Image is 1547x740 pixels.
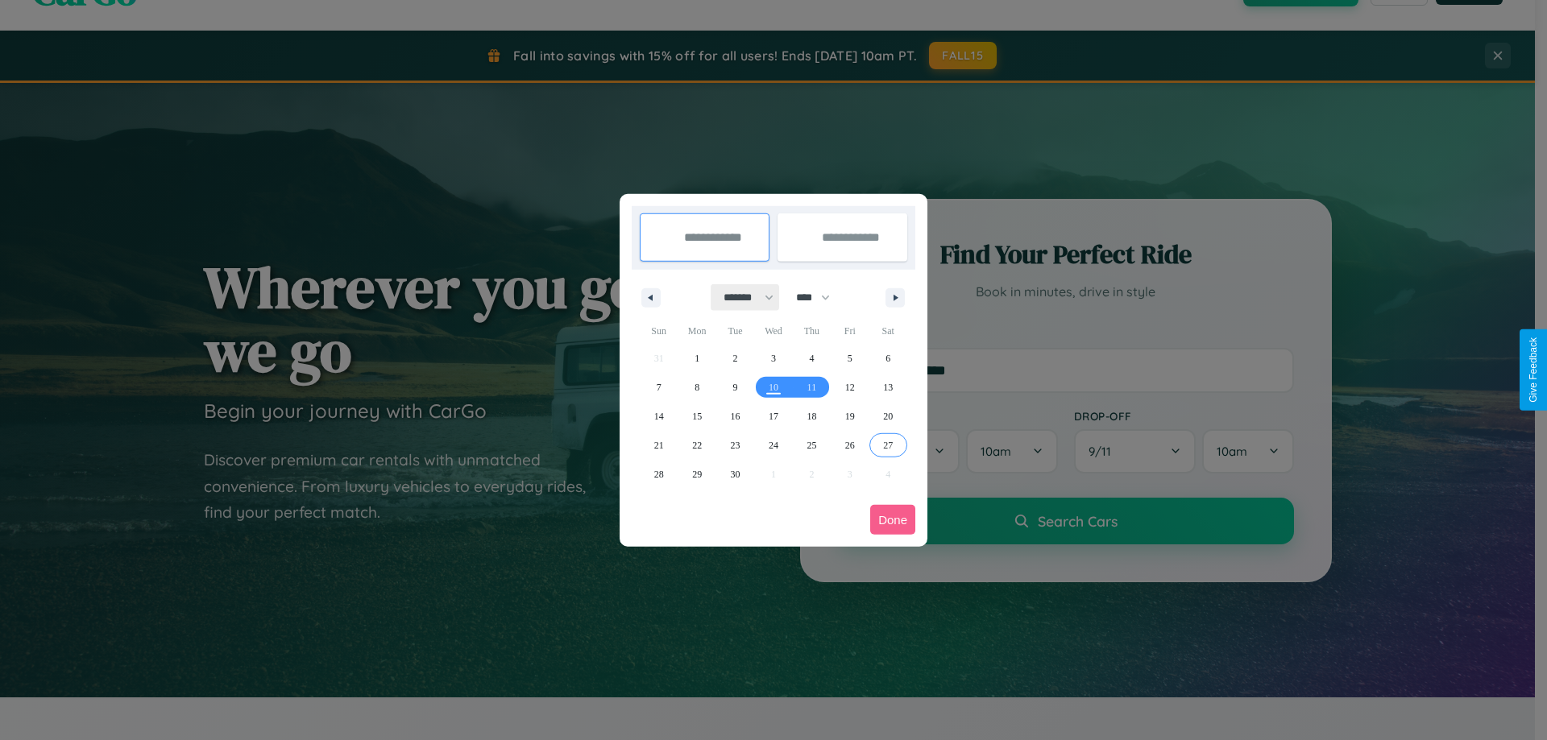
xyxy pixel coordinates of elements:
[654,460,664,489] span: 28
[831,431,869,460] button: 26
[678,373,715,402] button: 8
[716,373,754,402] button: 9
[692,431,702,460] span: 22
[692,402,702,431] span: 15
[678,431,715,460] button: 22
[793,344,831,373] button: 4
[640,431,678,460] button: 21
[716,431,754,460] button: 23
[695,373,699,402] span: 8
[731,431,740,460] span: 23
[883,402,893,431] span: 20
[716,460,754,489] button: 30
[883,373,893,402] span: 13
[769,373,778,402] span: 10
[754,402,792,431] button: 17
[831,402,869,431] button: 19
[733,373,738,402] span: 9
[654,402,664,431] span: 14
[885,344,890,373] span: 6
[848,344,852,373] span: 5
[754,373,792,402] button: 10
[731,460,740,489] span: 30
[807,373,817,402] span: 11
[807,402,816,431] span: 18
[678,344,715,373] button: 1
[869,373,907,402] button: 13
[845,373,855,402] span: 12
[657,373,662,402] span: 7
[845,431,855,460] span: 26
[769,402,778,431] span: 17
[809,344,814,373] span: 4
[640,318,678,344] span: Sun
[793,373,831,402] button: 11
[692,460,702,489] span: 29
[771,344,776,373] span: 3
[845,402,855,431] span: 19
[754,431,792,460] button: 24
[716,318,754,344] span: Tue
[883,431,893,460] span: 27
[869,344,907,373] button: 6
[793,431,831,460] button: 25
[678,460,715,489] button: 29
[754,318,792,344] span: Wed
[870,505,915,535] button: Done
[869,402,907,431] button: 20
[678,318,715,344] span: Mon
[716,402,754,431] button: 16
[654,431,664,460] span: 21
[733,344,738,373] span: 2
[754,344,792,373] button: 3
[869,431,907,460] button: 27
[640,460,678,489] button: 28
[793,318,831,344] span: Thu
[678,402,715,431] button: 15
[731,402,740,431] span: 16
[831,344,869,373] button: 5
[793,402,831,431] button: 18
[640,373,678,402] button: 7
[831,318,869,344] span: Fri
[716,344,754,373] button: 2
[769,431,778,460] span: 24
[640,402,678,431] button: 14
[695,344,699,373] span: 1
[807,431,816,460] span: 25
[831,373,869,402] button: 12
[869,318,907,344] span: Sat
[1528,337,1539,403] div: Give Feedback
